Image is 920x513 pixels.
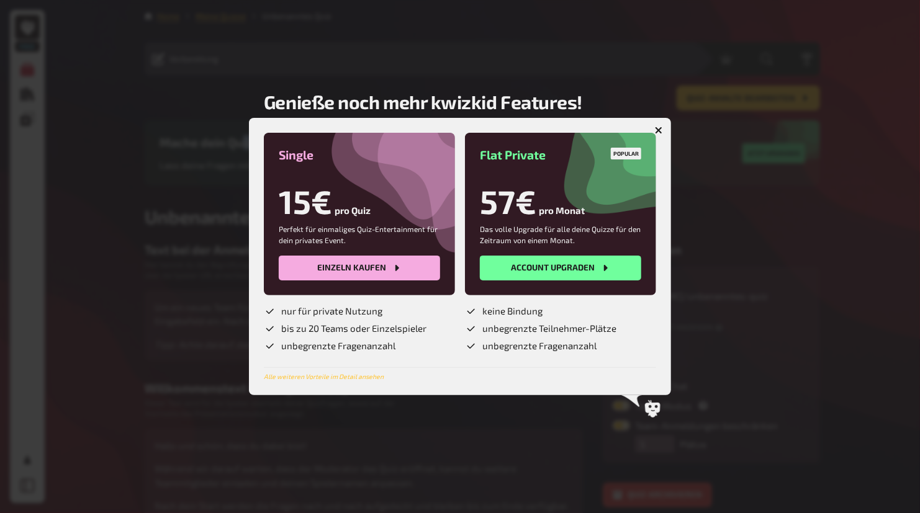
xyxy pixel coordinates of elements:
button: Account upgraden [480,256,641,280]
span: unbegrenzte Teilnehmer-Plätze [482,323,616,335]
h1: 57€ [480,182,536,221]
p: Das volle Upgrade für alle deine Quizze für den Zeitraum von einem Monat. [480,223,641,246]
span: pro Monat [539,205,585,221]
h2: Genieße noch mehr kwizkid Features! [264,91,582,113]
p: Perfekt für einmaliges Quiz-Entertainment für dein privates Event. [279,223,440,246]
h1: 15€ [279,182,332,221]
span: nur für private Nutzung [281,305,382,318]
h3: Flat Private [480,148,641,162]
div: Popular [611,148,641,159]
button: Einzeln kaufen [279,256,440,280]
span: keine Bindung [482,305,543,318]
span: pro Quiz [335,205,371,221]
h3: Single [279,148,440,162]
span: unbegrenzte Fragenanzahl [281,340,395,352]
span: bis zu 20 Teams oder Einzelspieler [281,323,426,335]
a: Alle weiteren Vorteile im Detail ansehen [264,373,384,380]
span: unbegrenzte Fragenanzahl [482,340,597,352]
